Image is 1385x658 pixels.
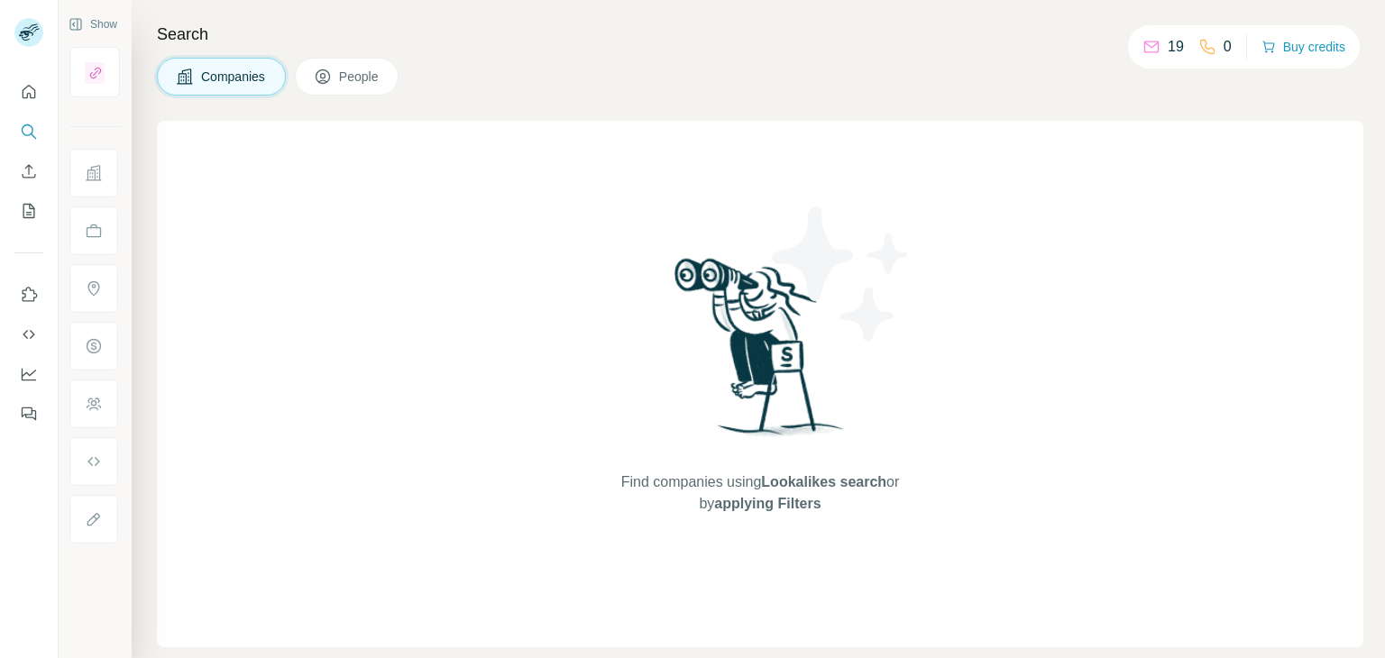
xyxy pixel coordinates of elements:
button: Enrich CSV [14,155,43,187]
p: 0 [1224,36,1232,58]
button: My lists [14,195,43,227]
button: Buy credits [1261,34,1345,59]
h4: Search [157,22,1363,47]
button: Quick start [14,76,43,108]
img: Surfe Illustration - Woman searching with binoculars [666,253,854,454]
button: Dashboard [14,358,43,390]
button: Show [56,11,130,38]
button: Feedback [14,398,43,430]
img: Surfe Illustration - Stars [760,193,922,355]
span: applying Filters [714,496,821,511]
span: Lookalikes search [761,474,886,489]
p: 19 [1168,36,1184,58]
span: Find companies using or by [616,471,904,515]
button: Use Surfe API [14,318,43,351]
button: Use Surfe on LinkedIn [14,279,43,311]
span: People [339,68,381,86]
span: Companies [201,68,267,86]
button: Search [14,115,43,148]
